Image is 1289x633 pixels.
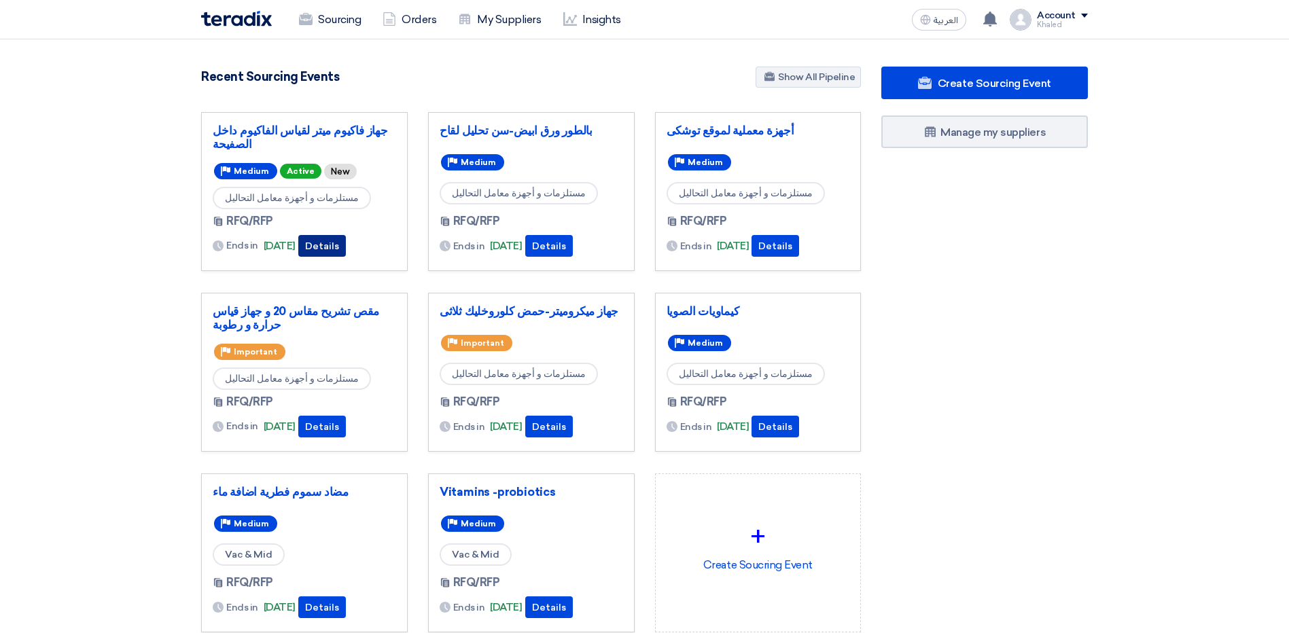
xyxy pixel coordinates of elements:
[298,235,346,257] button: Details
[372,5,447,35] a: Orders
[440,485,623,499] a: Vitamins -probiotics
[213,304,396,331] a: مقص تشريح مقاس 20 و جهاز قياس حرارة و رطوبة
[213,543,285,566] span: Vac & Mid
[756,67,861,88] a: Show All Pipeline
[264,238,296,254] span: [DATE]
[461,519,496,528] span: Medium
[213,124,396,151] a: جهاز فاكيوم ميتر لقياس الفاكيوم داخل الصفيحة
[525,235,573,257] button: Details
[453,600,485,615] span: Ends in
[298,596,346,618] button: Details
[264,600,296,615] span: [DATE]
[280,164,321,179] span: Active
[667,182,825,204] span: مستلزمات و أجهزة معامل التحاليل
[453,394,500,410] span: RFQ/RFP
[213,187,371,209] span: مستلزمات و أجهزة معامل التحاليل
[440,304,623,318] a: جهاز ميكروميتر-حمض كلوروخليك ثلاثى
[680,394,727,410] span: RFQ/RFP
[324,164,357,179] div: New
[1010,9,1031,31] img: profile_test.png
[453,213,500,230] span: RFQ/RFP
[213,485,396,499] a: مضاد سموم فطرية اضافة ماء
[201,11,272,26] img: Teradix logo
[752,416,799,437] button: Details
[453,575,500,591] span: RFQ/RFP
[298,416,346,437] button: Details
[201,69,339,84] h4: Recent Sourcing Events
[667,304,850,318] a: كيماويات الصويا
[213,367,371,390] span: مستلزمات و أجهزة معامل التحاليل
[288,5,372,35] a: Sourcing
[453,239,485,253] span: Ends in
[752,235,799,257] button: Details
[490,600,522,615] span: [DATE]
[234,347,277,357] span: Important
[440,124,623,137] a: بالطور ورق ابيض-سن تحليل لقاح
[440,363,598,385] span: مستلزمات و أجهزة معامل التحاليل
[440,543,512,566] span: Vac & Mid
[490,238,522,254] span: [DATE]
[440,182,598,204] span: مستلزمات و أجهزة معامل التحاليل
[226,213,273,230] span: RFQ/RFP
[525,596,573,618] button: Details
[226,394,273,410] span: RFQ/RFP
[680,420,712,434] span: Ends in
[226,419,258,433] span: Ends in
[1037,10,1076,22] div: Account
[461,158,496,167] span: Medium
[667,363,825,385] span: مستلزمات و أجهزة معامل التحاليل
[264,419,296,435] span: [DATE]
[881,115,1088,148] a: Manage my suppliers
[552,5,632,35] a: Insights
[680,213,727,230] span: RFQ/RFP
[938,77,1051,90] span: Create Sourcing Event
[667,124,850,137] a: أجهزة معملية لموقع توشكى
[453,420,485,434] span: Ends in
[667,485,850,604] div: Create Soucring Event
[447,5,552,35] a: My Suppliers
[226,575,273,591] span: RFQ/RFP
[490,419,522,435] span: [DATE]
[234,166,269,176] span: Medium
[234,519,269,528] span: Medium
[717,419,749,435] span: [DATE]
[934,16,958,25] span: العربية
[1037,21,1088,29] div: Khaled
[667,516,850,557] div: +
[461,338,504,348] span: Important
[525,416,573,437] button: Details
[226,600,258,615] span: Ends in
[688,338,723,348] span: Medium
[226,238,258,253] span: Ends in
[717,238,749,254] span: [DATE]
[912,9,966,31] button: العربية
[680,239,712,253] span: Ends in
[688,158,723,167] span: Medium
